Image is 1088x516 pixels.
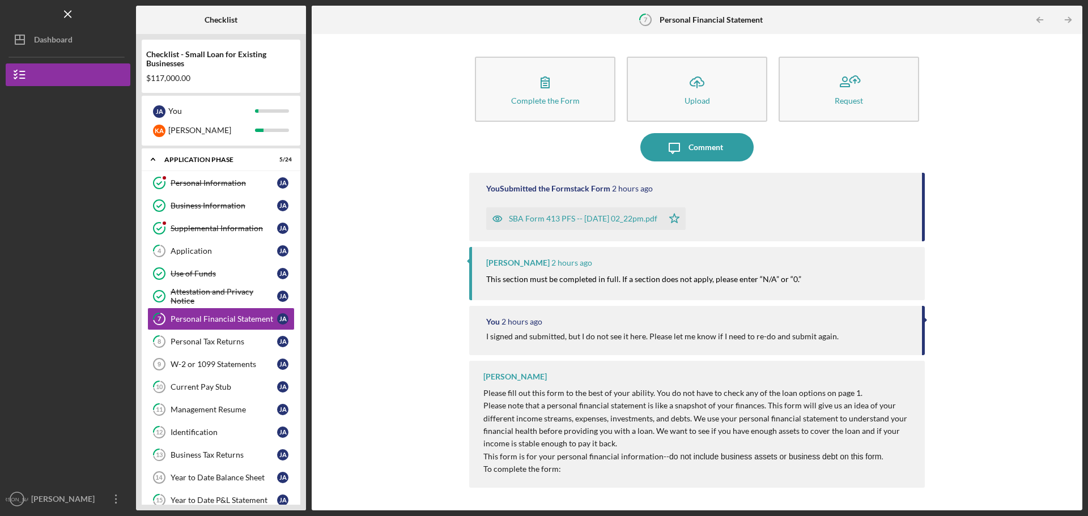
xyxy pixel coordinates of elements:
div: J A [277,268,288,279]
div: [PERSON_NAME] [168,121,255,140]
div: [PERSON_NAME] [483,372,547,381]
div: J A [277,223,288,234]
a: 13Business Tax ReturnsJA [147,443,295,466]
b: Checklist [205,15,237,24]
div: Year to Date P&L Statement [171,496,277,505]
tspan: 7 [158,315,161,323]
div: J A [277,313,288,325]
div: Upload [685,96,710,105]
a: 4ApplicationJA [147,240,295,262]
a: Business InformationJA [147,194,295,217]
div: You [168,101,255,121]
div: Supplemental Information [171,224,277,233]
div: J A [277,245,288,257]
b: Personal Financial Statement [660,15,763,24]
a: 8Personal Tax ReturnsJA [147,330,295,353]
div: J A [277,449,288,460]
a: Personal InformationJA [147,172,295,194]
div: Personal Tax Returns [171,337,277,346]
tspan: 11 [156,406,163,413]
div: 5 / 24 [271,156,292,163]
tspan: 15 [156,497,163,504]
tspan: 8 [158,338,161,346]
div: I signed and submitted, but I do not see it here. Please let me know if I need to re-do and submi... [486,332,839,341]
div: J A [277,494,288,506]
tspan: 4 [158,248,161,255]
button: Request [779,57,919,122]
tspan: 14 [155,474,163,481]
a: Supplemental InformationJA [147,217,295,240]
a: 14Year to Date Balance SheetJA [147,466,295,489]
div: J A [277,404,288,415]
a: 11Management ResumeJA [147,398,295,421]
time: 2025-09-24 18:13 [551,258,592,267]
div: SBA Form 413 PFS -- [DATE] 02_22pm.pdf [509,214,657,223]
span: do not include business assets or business debt on this form. [669,452,883,461]
div: J A [153,105,165,118]
div: Identification [171,428,277,437]
div: You Submitted the Formstack Form [486,184,610,193]
div: Business Tax Returns [171,450,277,459]
div: J A [277,359,288,370]
button: [PERSON_NAME][PERSON_NAME] [6,488,130,510]
time: 2025-09-24 18:22 [612,184,653,193]
p: To complete the form: [483,463,913,475]
a: 12IdentificationJA [147,421,295,443]
button: Upload [627,57,767,122]
div: J A [277,427,288,438]
a: 10Current Pay StubJA [147,376,295,398]
button: Dashboard [6,28,130,51]
mark: This section must be completed in full. If a section does not apply, please enter “N/A” or “0.” [486,274,801,284]
tspan: 9 [158,361,161,368]
p: Please note that a personal financial statement is like a snapshot of your finances. This form wi... [483,399,913,450]
a: 7Personal Financial StatementJA [147,308,295,330]
tspan: 7 [644,16,648,23]
div: You [486,317,500,326]
a: 9W-2 or 1099 StatementsJA [147,353,295,376]
div: Personal Financial Statement [171,314,277,323]
div: Management Resume [171,405,277,414]
time: 2025-09-24 18:07 [501,317,542,326]
div: Application Phase [164,156,263,163]
a: Attestation and Privacy NoticeJA [147,285,295,308]
div: Use of Funds [171,269,277,278]
p: Please fill out this form to the best of your ability. You do not have to check any of the loan o... [483,387,913,399]
div: Dashboard [34,28,73,54]
div: J A [277,381,288,393]
div: $117,000.00 [146,74,296,83]
tspan: 13 [156,451,163,459]
div: Current Pay Stub [171,382,277,391]
div: Comment [688,133,723,161]
tspan: 12 [156,429,163,436]
div: W-2 or 1099 Statements [171,360,277,369]
div: Year to Date Balance Sheet [171,473,277,482]
div: Attestation and Privacy Notice [171,287,277,305]
div: K A [153,125,165,137]
p: This form is for your personal financial information-- [483,450,913,463]
button: Comment [640,133,754,161]
tspan: 10 [156,383,163,391]
div: J A [277,200,288,211]
button: Complete the Form [475,57,615,122]
div: J A [277,336,288,347]
div: Request [835,96,863,105]
div: [PERSON_NAME] [486,258,550,267]
button: SBA Form 413 PFS -- [DATE] 02_22pm.pdf [486,207,686,230]
div: Business Information [171,201,277,210]
div: J A [277,291,288,302]
div: Application [171,246,277,255]
div: Complete the Form [511,96,580,105]
a: 15Year to Date P&L StatementJA [147,489,295,511]
div: Personal Information [171,178,277,187]
div: J A [277,472,288,483]
div: Checklist - Small Loan for Existing Businesses [146,50,296,68]
a: Use of FundsJA [147,262,295,285]
div: [PERSON_NAME] [28,488,102,513]
div: J A [277,177,288,189]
